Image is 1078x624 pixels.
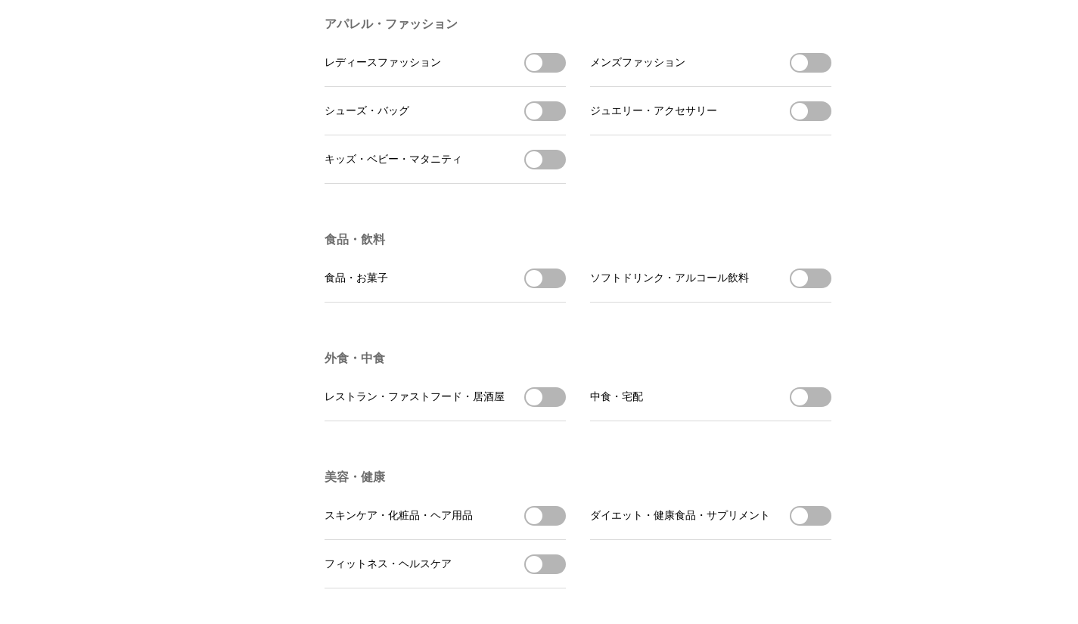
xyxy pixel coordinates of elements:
[325,470,831,486] h3: 美容・健康
[590,272,749,285] span: ソフトドリンク・アルコール飲料
[590,509,770,523] span: ダイエット・健康食品・サプリメント
[325,56,441,70] span: レディースファッション
[325,232,831,248] h3: 食品・飲料
[590,104,717,118] span: ジュエリー・アクセサリー
[325,390,505,404] span: レストラン・ファストフード・居酒屋
[325,17,831,33] h3: アパレル・ファッション
[325,557,452,571] span: フィットネス・ヘルスケア
[325,509,473,523] span: スキンケア・化粧品・ヘア用品
[325,104,409,118] span: シューズ・バッグ
[325,153,462,166] span: キッズ・ベビー・マタニティ
[590,390,643,404] span: 中食・宅配
[325,272,388,285] span: 食品・お菓子
[325,351,831,367] h3: 外食・中食
[590,56,685,70] span: メンズファッション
